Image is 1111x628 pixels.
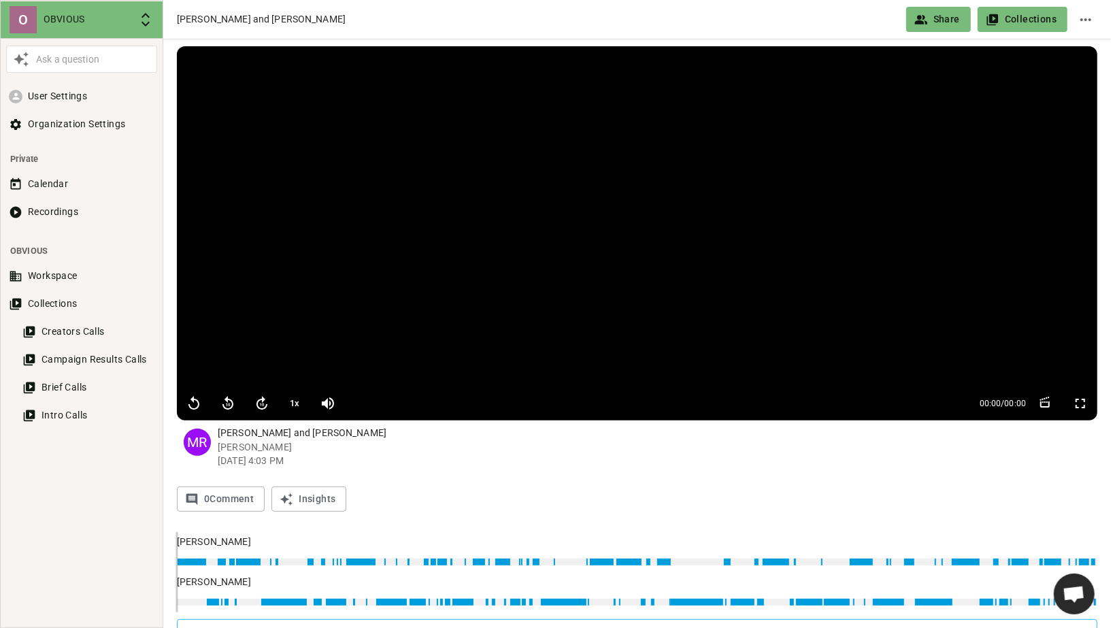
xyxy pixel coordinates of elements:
[1054,574,1095,614] div: Ouvrir le chat
[6,84,157,109] button: User Settings
[20,403,157,428] button: Intro Calls
[177,12,899,27] div: [PERSON_NAME] and [PERSON_NAME]
[906,7,971,32] button: Share video
[177,486,265,512] button: 0Comment
[6,146,157,171] li: Private
[20,375,157,400] button: Brief Calls
[20,347,157,372] button: Campaign Results Calls
[282,390,308,417] button: 1x
[271,486,346,512] button: Insights
[6,199,157,225] button: Recordings
[980,397,1026,410] span: 00:00 / 00:00
[6,263,157,288] button: Workspace
[10,48,33,71] button: Awesile Icon
[218,440,1097,467] p: [PERSON_NAME] [DATE] 4:03 PM
[1074,7,1097,32] button: Edit name
[184,429,211,456] div: MR
[6,238,157,263] li: OBVIOUS
[33,52,154,67] div: Ask a question
[218,426,1097,440] p: [PERSON_NAME] and [PERSON_NAME]
[10,6,37,33] div: O
[6,291,157,316] button: Collections
[20,319,157,344] button: Creators Calls
[978,7,1067,32] button: Share video
[44,12,132,27] p: OBVIOUS
[6,171,157,197] button: Calendar
[6,112,157,137] button: Organization Settings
